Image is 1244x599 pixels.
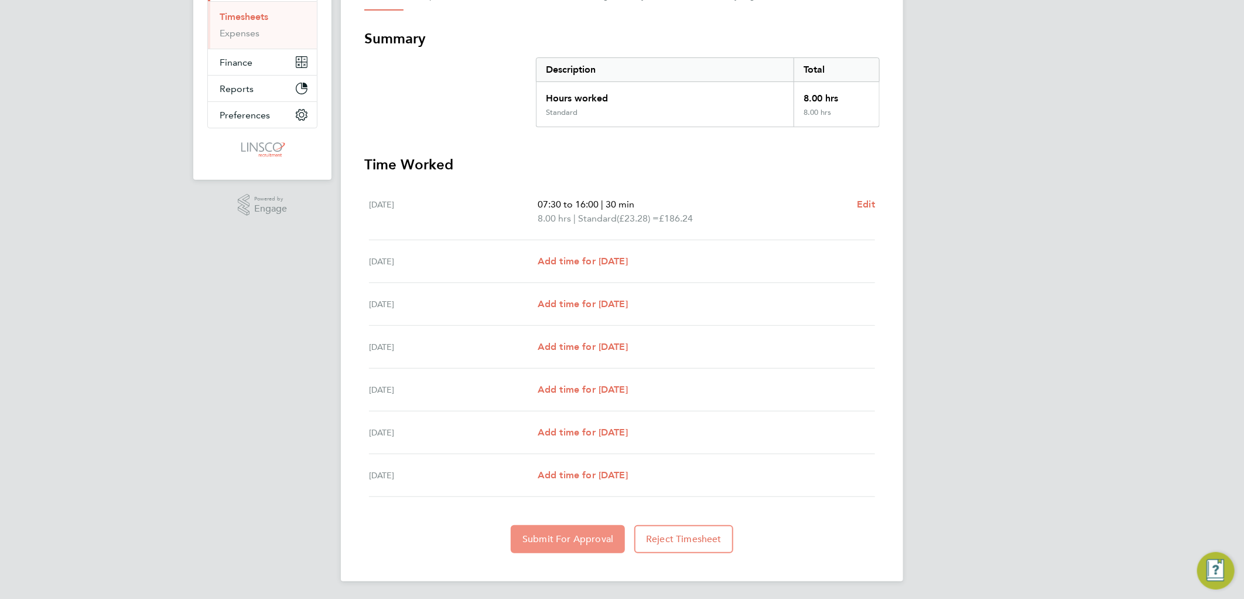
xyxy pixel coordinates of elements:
span: Add time for [DATE] [538,341,628,352]
div: [DATE] [369,297,538,311]
button: Reject Timesheet [634,525,733,553]
div: 8.00 hrs [794,82,879,108]
div: Description [536,58,794,81]
img: linsco-logo-retina.png [238,140,286,159]
a: Add time for [DATE] [538,297,628,311]
span: Edit [857,199,875,210]
div: [DATE] [369,254,538,268]
span: £186.24 [659,213,693,224]
div: [DATE] [369,468,538,482]
div: [DATE] [369,426,538,440]
div: [DATE] [369,340,538,354]
span: (£23.28) = [617,213,659,224]
div: [DATE] [369,383,538,397]
a: Timesheets [220,11,268,22]
span: Engage [254,204,287,214]
div: Standard [546,108,577,117]
span: | [573,213,576,224]
a: Add time for [DATE] [538,426,628,440]
button: Reports [208,76,317,101]
span: Reports [220,83,254,94]
h3: Summary [364,29,880,48]
section: Timesheet [364,29,880,553]
div: [DATE] [369,198,538,226]
div: Hours worked [536,82,794,108]
a: Add time for [DATE] [538,383,628,397]
a: Expenses [220,28,259,39]
a: Powered byEngage [238,194,288,216]
button: Finance [208,49,317,75]
span: Add time for [DATE] [538,298,628,309]
a: Go to home page [207,140,317,159]
span: Add time for [DATE] [538,384,628,395]
span: Submit For Approval [522,533,613,545]
button: Preferences [208,102,317,128]
div: 8.00 hrs [794,108,879,127]
span: | [601,199,603,210]
span: Preferences [220,110,270,121]
a: Add time for [DATE] [538,254,628,268]
a: Add time for [DATE] [538,340,628,354]
span: 07:30 to 16:00 [538,199,599,210]
div: Total [794,58,879,81]
a: Add time for [DATE] [538,468,628,482]
span: Standard [578,212,617,226]
span: Reject Timesheet [646,533,722,545]
button: Submit For Approval [511,525,625,553]
span: Finance [220,57,252,68]
div: Summary [536,57,880,127]
span: 30 min [606,199,634,210]
button: Engage Resource Center [1197,552,1235,590]
span: Add time for [DATE] [538,427,628,438]
div: Timesheets [208,1,317,49]
span: Add time for [DATE] [538,469,628,481]
span: 8.00 hrs [538,213,571,224]
span: Powered by [254,194,287,204]
a: Edit [857,198,875,212]
h3: Time Worked [364,155,880,174]
span: Add time for [DATE] [538,256,628,267]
